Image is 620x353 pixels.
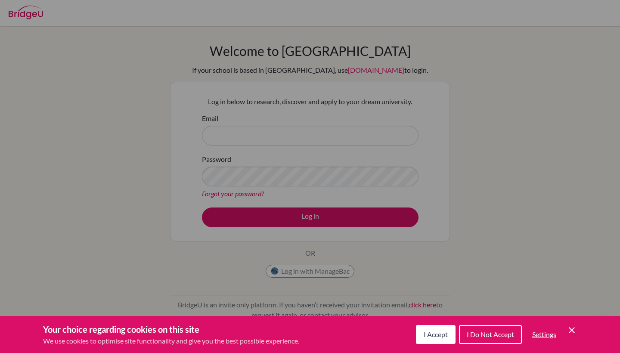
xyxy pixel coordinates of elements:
p: We use cookies to optimise site functionality and give you the best possible experience. [43,336,299,346]
span: I Accept [424,330,448,338]
span: Settings [532,330,556,338]
h3: Your choice regarding cookies on this site [43,323,299,336]
button: Save and close [567,325,577,335]
button: Settings [525,326,563,343]
button: I Do Not Accept [459,325,522,344]
button: I Accept [416,325,456,344]
span: I Do Not Accept [467,330,514,338]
